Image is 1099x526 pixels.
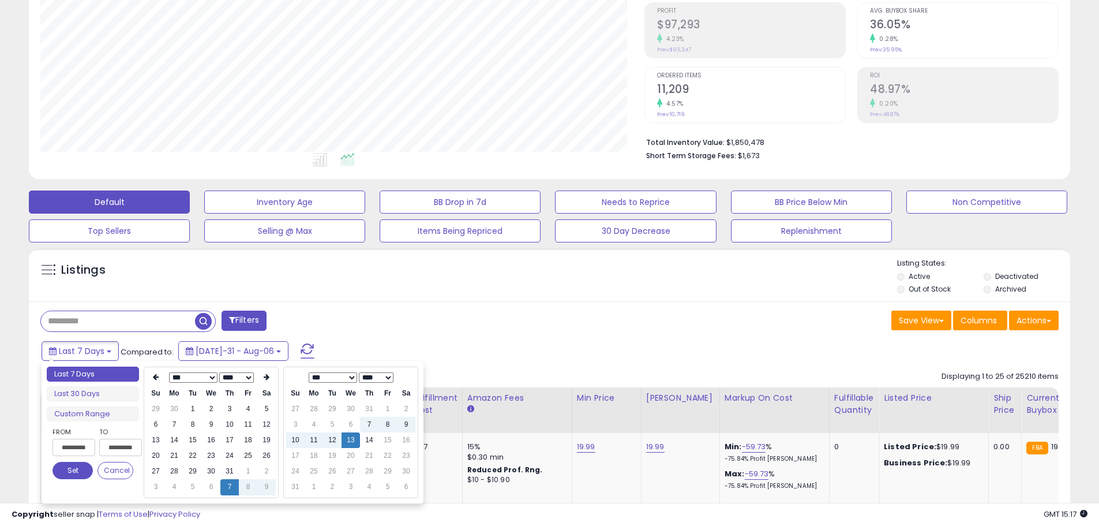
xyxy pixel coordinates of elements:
[646,137,725,147] b: Total Inventory Value:
[147,432,165,448] td: 13
[884,457,947,468] b: Business Price:
[834,442,870,452] div: 0
[42,341,119,361] button: Last 7 Days
[378,401,397,417] td: 1
[52,426,93,438] label: From
[286,464,305,479] td: 24
[47,406,139,422] li: Custom Range
[870,18,1058,33] h2: 36.05%
[961,315,997,326] span: Columns
[12,509,200,520] div: seller snap | |
[257,464,276,479] td: 2
[29,191,190,214] button: Default
[305,401,323,417] td: 28
[884,441,936,452] b: Listed Price:
[12,509,54,520] strong: Copyright
[745,468,769,480] a: -59.73
[257,479,276,495] td: 9
[47,367,139,382] li: Last 7 Days
[1051,441,1070,452] span: 19.99
[360,386,378,401] th: Th
[183,432,202,448] td: 15
[342,448,360,464] td: 20
[323,417,342,432] td: 5
[731,219,892,243] button: Replenishment
[183,479,202,495] td: 5
[657,83,845,98] h2: 11,209
[323,448,342,464] td: 19
[993,442,1012,452] div: 0.00
[204,219,365,243] button: Selling @ Max
[342,401,360,417] td: 30
[29,219,190,243] button: Top Sellers
[149,509,200,520] a: Privacy Policy
[99,509,148,520] a: Terms of Use
[875,35,898,43] small: 0.28%
[555,191,716,214] button: Needs to Reprice
[906,191,1067,214] button: Non Competitive
[165,401,183,417] td: 30
[397,401,415,417] td: 2
[834,392,874,416] div: Fulfillable Quantity
[239,386,257,401] th: Fr
[257,386,276,401] th: Sa
[467,404,474,415] small: Amazon Fees.
[413,392,457,416] div: Fulfillment Cost
[196,345,274,357] span: [DATE]-31 - Aug-06
[467,465,543,475] b: Reduced Prof. Rng.
[884,458,980,468] div: $19.99
[577,441,595,453] a: 19.99
[953,311,1007,330] button: Columns
[305,386,323,401] th: Mo
[870,83,1058,98] h2: 48.97%
[360,401,378,417] td: 31
[662,35,684,43] small: 4.23%
[993,392,1017,416] div: Ship Price
[202,464,220,479] td: 30
[378,479,397,495] td: 5
[323,386,342,401] th: Tu
[725,455,820,463] p: -75.84% Profit [PERSON_NAME]
[202,479,220,495] td: 6
[202,386,220,401] th: We
[220,417,239,432] td: 10
[239,448,257,464] td: 25
[220,448,239,464] td: 24
[257,401,276,417] td: 5
[147,464,165,479] td: 27
[222,311,267,331] button: Filters
[378,448,397,464] td: 22
[884,442,980,452] div: $19.99
[183,464,202,479] td: 29
[380,219,541,243] button: Items Being Repriced
[147,386,165,401] th: Su
[202,417,220,432] td: 9
[662,99,684,108] small: 4.57%
[220,464,239,479] td: 31
[577,392,636,404] div: Min Price
[397,448,415,464] td: 23
[731,191,892,214] button: BB Price Below Min
[995,284,1026,294] label: Archived
[202,401,220,417] td: 2
[725,469,820,490] div: %
[891,311,951,330] button: Save View
[305,448,323,464] td: 18
[646,441,665,453] a: 19.99
[380,191,541,214] button: BB Drop in 7d
[239,432,257,448] td: 18
[378,464,397,479] td: 29
[909,271,930,281] label: Active
[220,479,239,495] td: 7
[397,479,415,495] td: 6
[61,262,106,278] h5: Listings
[360,432,378,448] td: 14
[657,18,845,33] h2: $97,293
[165,432,183,448] td: 14
[178,341,288,361] button: [DATE]-31 - Aug-06
[165,448,183,464] td: 21
[467,452,563,462] div: $0.30 min
[305,432,323,448] td: 11
[323,464,342,479] td: 26
[239,417,257,432] td: 11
